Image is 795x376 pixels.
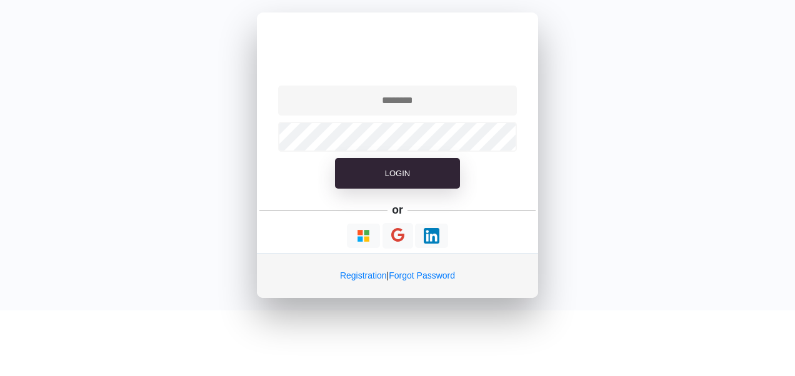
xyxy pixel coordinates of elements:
[415,224,448,248] button: Continue With LinkedIn
[340,270,387,280] a: Registration
[335,158,460,189] button: Login
[347,224,380,248] button: Continue With Microsoft Azure
[390,201,406,219] h5: or
[424,228,439,244] img: Loading...
[389,270,455,280] a: Forgot Password
[382,223,413,249] button: Continue With Google
[385,169,410,178] span: Login
[327,25,468,70] img: QPunch
[356,228,371,244] img: Loading...
[257,253,538,298] div: |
